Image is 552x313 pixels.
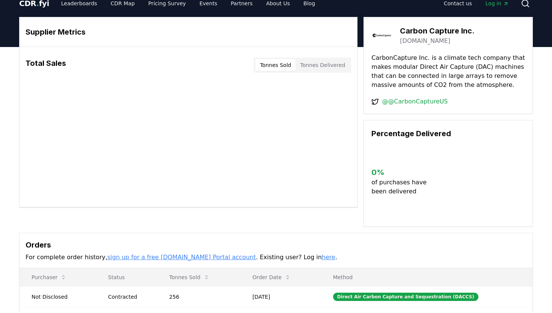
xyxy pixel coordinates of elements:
h3: Orders [26,239,526,251]
a: [DOMAIN_NAME] [400,36,450,46]
h3: Supplier Metrics [26,26,351,38]
td: [DATE] [240,286,321,307]
p: Status [102,273,151,281]
button: Order Date [246,270,297,285]
p: CarbonCapture Inc. is a climate tech company that makes modular Direct Air Capture (DAC) machines... [371,53,525,90]
a: @@CarbonCaptureUS [382,97,448,106]
button: Tonnes Sold [255,59,296,71]
p: of purchases have been delivered [371,178,433,196]
button: Tonnes Sold [163,270,216,285]
h3: Carbon Capture Inc. [400,25,475,36]
td: 256 [157,286,241,307]
td: Not Disclosed [20,286,96,307]
p: For complete order history, . Existing user? Log in . [26,253,526,262]
p: Method [327,273,526,281]
img: Carbon Capture Inc.-logo [371,25,392,46]
button: Purchaser [26,270,72,285]
a: here [322,254,335,261]
h3: 0 % [371,167,433,178]
button: Tonnes Delivered [296,59,350,71]
h3: Percentage Delivered [371,128,525,139]
a: sign up for a free [DOMAIN_NAME] Portal account [107,254,256,261]
h3: Total Sales [26,58,66,73]
div: Contracted [108,293,151,301]
div: Direct Air Carbon Capture and Sequestration (DACCS) [333,293,478,301]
